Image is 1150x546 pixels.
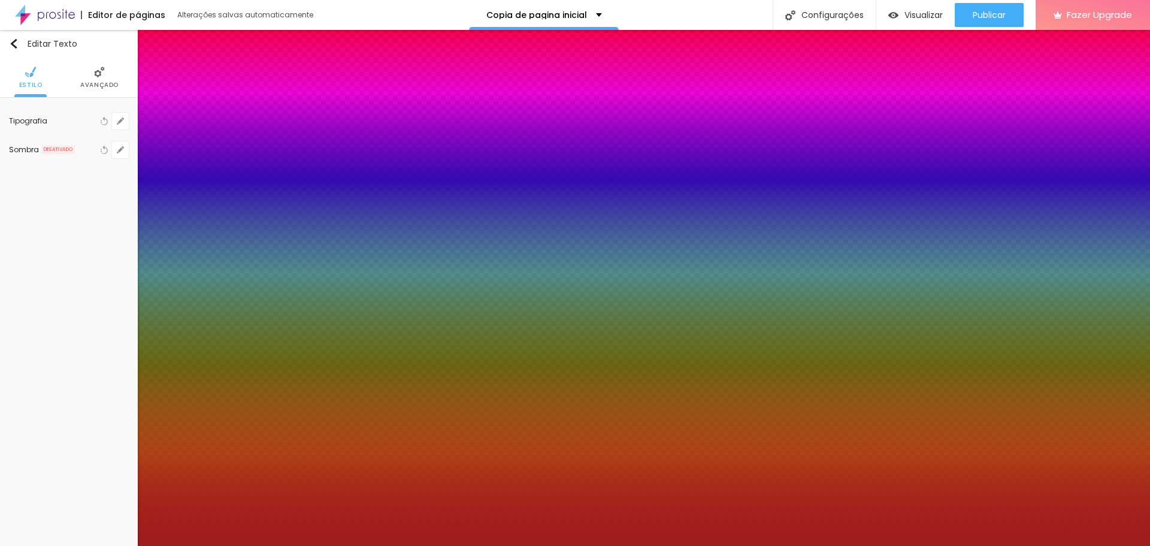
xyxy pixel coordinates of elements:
span: Publicar [973,10,1006,20]
span: Avançado [80,82,119,88]
div: Editar Texto [9,39,77,49]
img: Icone [9,39,19,49]
p: Copia de pagina inicial [486,11,587,19]
div: Alterações salvas automaticamente [177,11,315,19]
span: Estilo [19,82,43,88]
button: Publicar [955,3,1024,27]
div: Sombra [9,146,39,153]
img: Icone [785,10,795,20]
div: Editor de páginas [81,11,165,19]
span: DESATIVADO [41,146,75,154]
button: Visualizar [876,3,955,27]
div: Tipografia [9,117,98,125]
img: Icone [94,67,105,77]
span: Fazer Upgrade [1067,10,1132,20]
img: view-1.svg [888,10,898,20]
span: Visualizar [904,10,943,20]
img: Icone [25,67,36,77]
